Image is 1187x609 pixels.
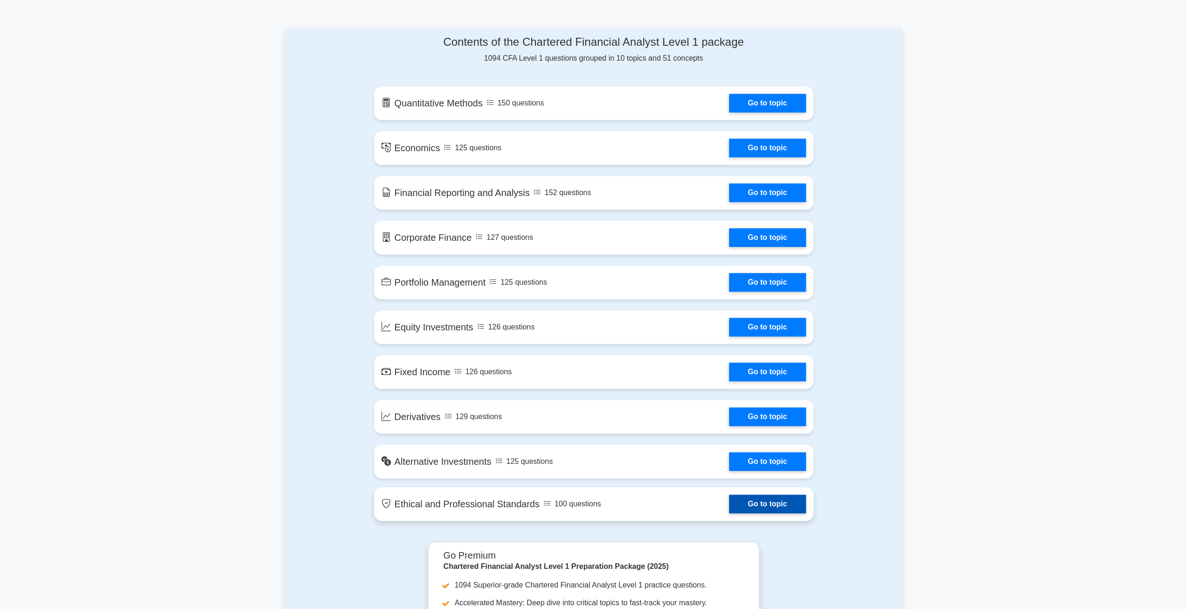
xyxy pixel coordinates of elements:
a: Go to topic [729,452,805,471]
a: Go to topic [729,94,805,112]
a: Go to topic [729,407,805,426]
a: Go to topic [729,318,805,336]
a: Go to topic [729,228,805,247]
div: 1094 CFA Level 1 questions grouped in 10 topics and 51 concepts [374,35,813,64]
h4: Contents of the Chartered Financial Analyst Level 1 package [374,35,813,49]
a: Go to topic [729,139,805,157]
a: Go to topic [729,495,805,513]
a: Go to topic [729,363,805,381]
a: Go to topic [729,183,805,202]
a: Go to topic [729,273,805,292]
